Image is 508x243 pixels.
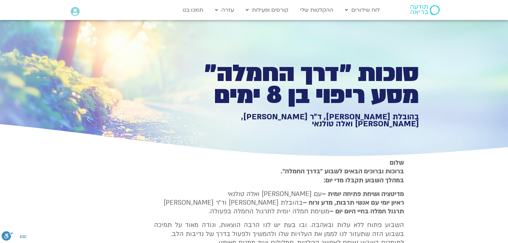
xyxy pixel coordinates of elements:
a: תמכו בנו [179,4,207,16]
a: לוח שידורים [342,4,383,16]
a: ההקלטות שלי [297,4,337,16]
b: תרגול חמלה בחיי היום יום – [329,207,404,216]
a: עזרה [212,4,237,16]
h1: בהובלת [PERSON_NAME], ד״ר [PERSON_NAME], [PERSON_NAME] ואלה טולנאי [188,113,419,128]
p: עם [PERSON_NAME] ואלה טולנאי בהובלת [PERSON_NAME] וד״ר [PERSON_NAME] משימת חמלה יומית לתרגול החמל... [154,190,404,216]
b: ראיון יומי עם אנשי תרבות, מדע ורוח – [303,198,404,207]
a: קורסים ופעילות [242,4,292,16]
h1: סוכות ״דרך החמלה״ מסע ריפוי בן 8 ימים [188,63,419,106]
strong: ברוכות וברוכים הבאים לשבוע ״בדרך החמלה״. במהלך השבוע תקבלו מדי יום: [281,167,404,184]
strong: מדיטציה ושיחת פתיחה יומית – [322,190,404,198]
strong: שלום [390,158,404,167]
img: תודעה בריאה [410,5,440,15]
